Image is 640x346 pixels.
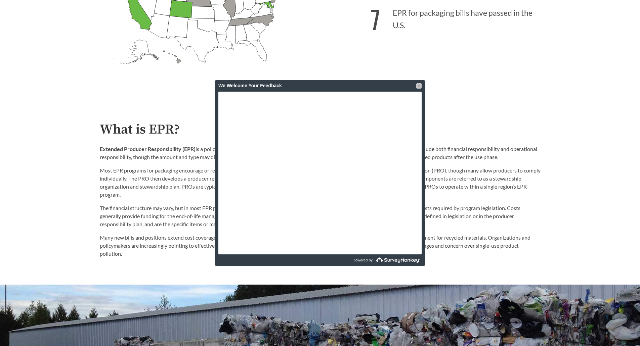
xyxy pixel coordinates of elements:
span: powered by [353,254,373,266]
h2: What is EPR? [100,122,541,137]
p: is a policy approach that assigns producers responsibility for the end-of-life of products. This ... [100,145,541,161]
div: We Welcome Your Feedback [218,80,422,92]
p: Many new bills and positions extend cost coverage to include outreach and education, infrastructu... [100,234,541,258]
p: The financial structure may vary, but in most EPR programs producers pay fees to the PRO. The PRO... [100,204,541,228]
strong: 7 [371,0,380,38]
strong: Extended Producer Responsibility (EPR) [100,146,196,152]
a: powered by [321,254,422,266]
p: Most EPR programs for packaging encourage or require producers of packaging products to join a co... [100,166,541,199]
